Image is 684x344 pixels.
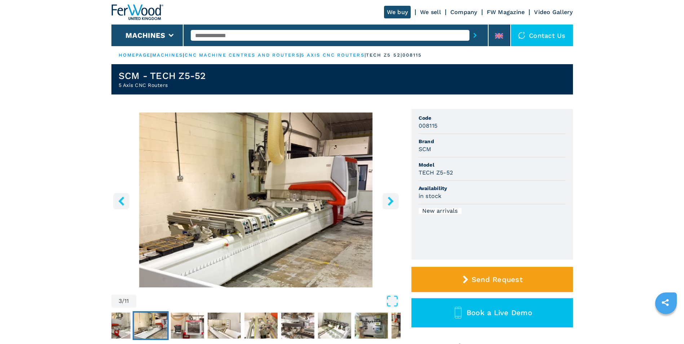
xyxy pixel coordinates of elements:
span: | [365,52,366,58]
span: | [183,52,184,58]
img: Ferwood [111,4,163,20]
a: FW Magazine [487,9,525,16]
button: Machines [125,31,165,40]
a: cnc machine centres and routers [185,52,300,58]
button: left-button [113,193,129,209]
div: Contact us [511,25,573,46]
p: tech z5 52 | [366,52,402,58]
a: We sell [420,9,441,16]
span: Send Request [472,275,522,284]
button: Go to Slide 3 [132,311,168,340]
button: Go to Slide 4 [169,311,205,340]
a: Video Gallery [534,9,573,16]
span: | [150,52,152,58]
div: New arrivals [419,208,462,214]
button: Open Fullscreen [138,295,399,308]
img: e096f2f699ef4bf37ab6c40c9f5d731d [207,313,240,339]
button: Go to Slide 2 [96,311,132,340]
div: Go to Slide 3 [111,113,401,287]
button: Go to Slide 6 [243,311,279,340]
a: We buy [384,6,411,18]
button: Go to Slide 8 [316,311,352,340]
img: be694c66329b841c789b7b3a63d761a3 [244,313,277,339]
button: Go to Slide 10 [390,311,426,340]
span: Book a Live Demo [467,308,532,317]
span: Model [419,161,566,168]
h3: 008115 [419,122,438,130]
span: Availability [419,185,566,192]
h1: SCM - TECH Z5-52 [119,70,206,81]
iframe: Chat [653,312,679,339]
img: f2f1d4b31edbbe5ea76a8ab59b401a8f [171,313,204,339]
h3: SCM [419,145,432,153]
h3: in stock [419,192,442,200]
button: Go to Slide 5 [206,311,242,340]
span: 3 [119,298,122,304]
img: 6ea6671d1b9accb48afd651faea347fb [134,313,167,339]
h3: TECH Z5-52 [419,168,453,177]
a: Company [450,9,477,16]
h2: 5 Axis CNC Routers [119,81,206,89]
button: Book a Live Demo [411,298,573,327]
img: 18c37928aa9da92399c9d95582c14970 [97,313,130,339]
button: right-button [383,193,399,209]
img: d8c4ff91abdf98dd8232d39ea8470150 [281,313,314,339]
p: 008115 [402,52,422,58]
span: / [122,298,124,304]
a: HOMEPAGE [119,52,151,58]
button: Go to Slide 9 [353,311,389,340]
nav: Thumbnail Navigation [96,311,385,340]
span: 11 [124,298,129,304]
a: 5 axis cnc routers [301,52,365,58]
span: Code [419,114,566,122]
span: | [300,52,301,58]
img: Contact us [518,32,525,39]
a: sharethis [656,294,674,312]
button: Go to Slide 7 [279,311,315,340]
img: c6649812ad81f8c001e38c72146c3251 [354,313,388,339]
button: Send Request [411,267,573,292]
img: c6fd26e886dfb0ce069aedfc73414576 [318,313,351,339]
button: submit-button [469,27,481,44]
span: Brand [419,138,566,145]
img: 11aa5f68b57ce4a826180df1647f5880 [391,313,424,339]
a: machines [152,52,183,58]
img: 5 Axis CNC Routers SCM TECH Z5-52 [111,113,401,287]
